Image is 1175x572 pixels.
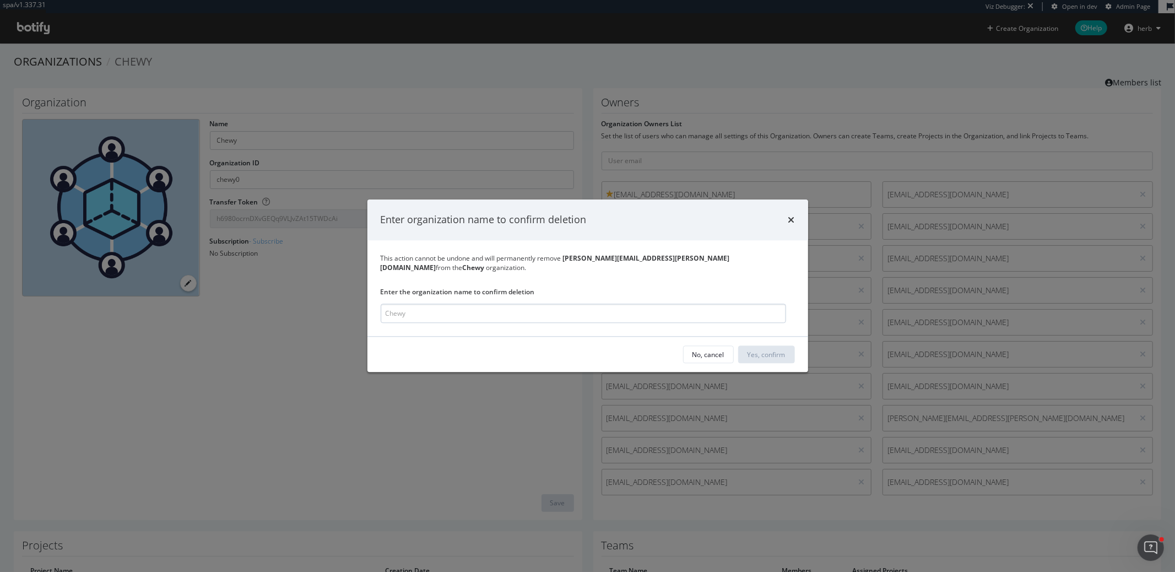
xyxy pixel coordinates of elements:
div: No, cancel [692,350,724,359]
div: Yes, confirm [748,350,786,359]
input: Chewy [381,304,786,323]
div: Enter organization name to confirm deletion [381,213,587,227]
b: [PERSON_NAME][EMAIL_ADDRESS][PERSON_NAME][DOMAIN_NAME] [381,253,730,272]
b: Chewy [463,263,485,272]
iframe: Intercom live chat [1138,535,1164,561]
button: Yes, confirm [738,346,795,364]
div: This action cannot be undone and will permanently remove from the organization. [381,253,795,272]
div: times [788,213,795,227]
div: modal [367,199,808,372]
label: Enter the organization name to confirm deletion [381,287,786,296]
button: No, cancel [683,346,734,364]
